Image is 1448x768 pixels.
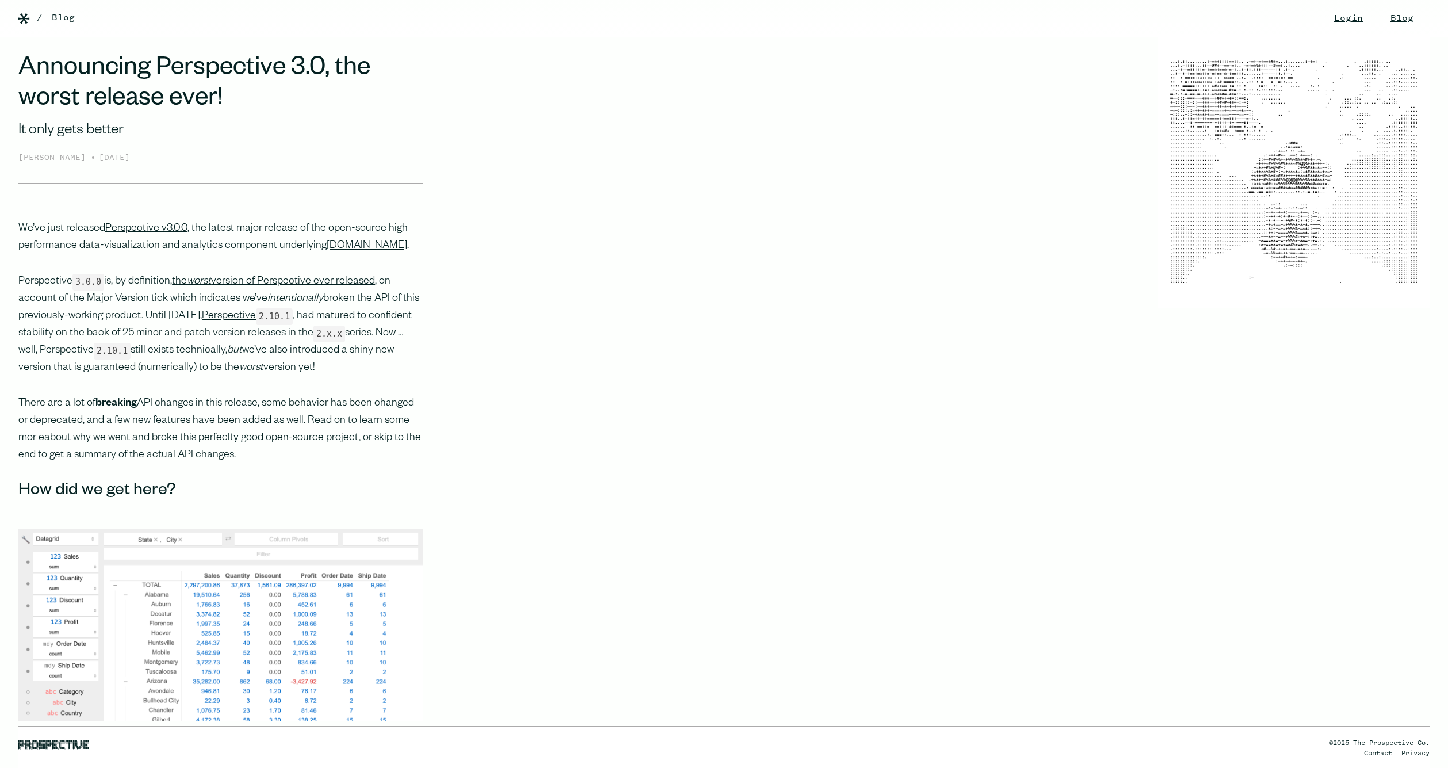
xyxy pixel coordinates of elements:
[72,274,104,291] code: 3.0.0
[1364,750,1392,757] a: Contact
[99,152,130,165] div: [DATE]
[18,273,423,377] p: Perspective is, by definition, , on account of the Major Version tick which indicates we’ve broke...
[18,395,423,464] p: There are a lot of API changes in this release, some behavior has been changed or deprecated, and...
[18,121,423,142] div: It only gets better
[313,326,345,342] code: 2.x.x
[256,308,293,325] code: 2.10.1
[172,276,375,288] a: theworstversion of Perspective ever released
[37,11,43,25] div: /
[18,483,423,501] h3: How did we get here?
[18,55,423,116] h1: Announcing Perspective 3.0, the worst release ever!
[227,345,242,357] em: but
[1329,738,1430,748] div: ©2025 The Prospective Co.
[95,398,137,410] strong: breaking
[52,11,75,25] a: Blog
[239,362,263,374] em: worst
[94,343,131,360] code: 2.10.1
[267,293,323,305] em: intentionally
[90,151,96,165] div: •
[18,220,423,255] p: We’ve just released , the latest major release of the open-source high performance data-visualiza...
[187,276,211,288] em: worst
[327,240,407,252] a: [DOMAIN_NAME]
[105,223,187,235] a: Perspective v3.0.0
[1401,750,1430,757] a: Privacy
[18,152,90,165] div: [PERSON_NAME]
[202,311,293,322] a: Perspective2.10.1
